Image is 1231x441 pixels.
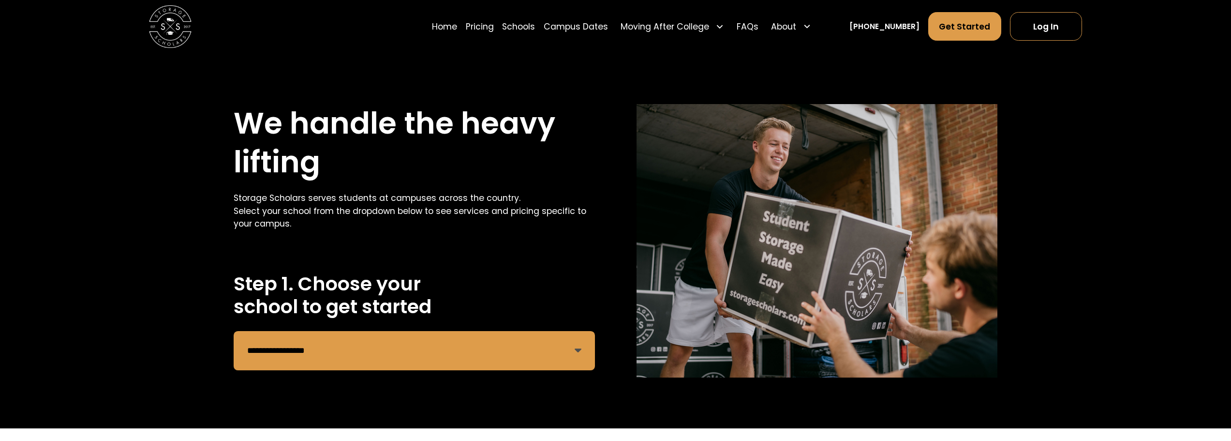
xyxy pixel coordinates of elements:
[737,12,758,41] a: FAQs
[544,12,608,41] a: Campus Dates
[1010,12,1082,41] a: Log In
[771,20,796,33] div: About
[234,273,594,319] h2: Step 1. Choose your school to get started
[234,104,594,182] h1: We handle the heavy lifting
[234,192,594,230] div: Storage Scholars serves students at campuses across the country. Select your school from the drop...
[432,12,457,41] a: Home
[928,12,1002,41] a: Get Started
[502,12,535,41] a: Schools
[767,12,816,41] div: About
[466,12,494,41] a: Pricing
[849,21,920,32] a: [PHONE_NUMBER]
[149,5,192,48] img: Storage Scholars main logo
[234,331,594,370] form: Remind Form
[149,5,192,48] a: home
[637,104,997,378] img: storage scholar
[616,12,728,41] div: Moving After College
[621,20,709,33] div: Moving After College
